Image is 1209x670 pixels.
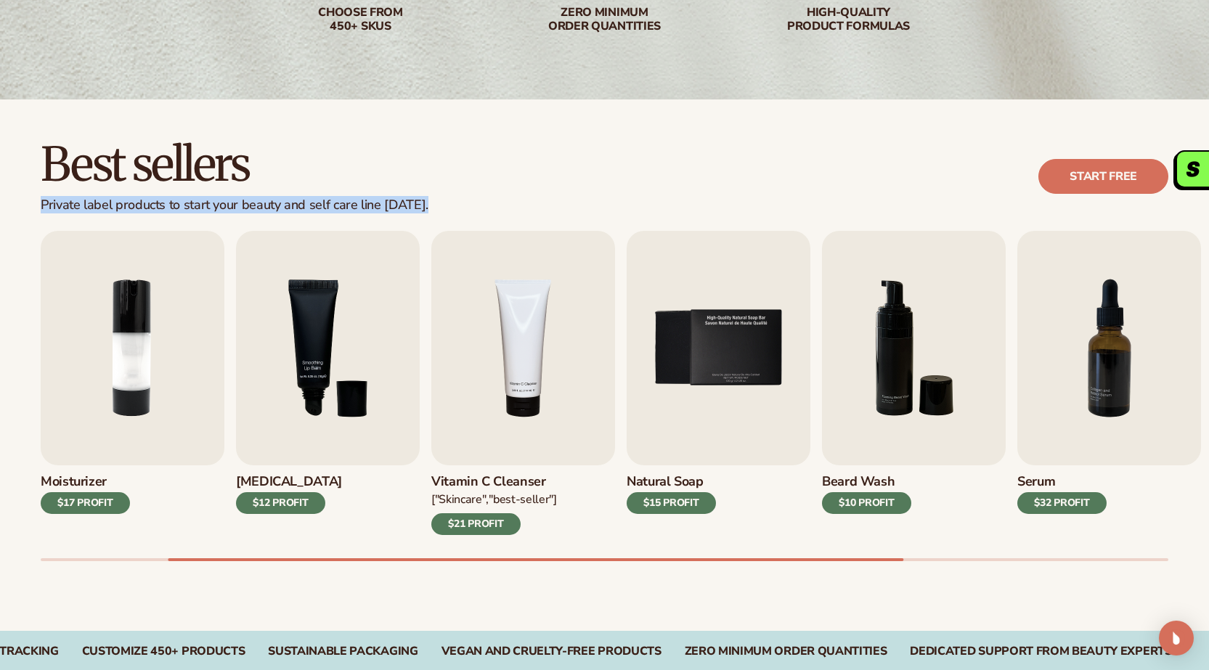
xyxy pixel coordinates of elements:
h3: Vitamin C Cleanser [431,474,557,490]
div: CUSTOMIZE 450+ PRODUCTS [82,645,245,658]
a: 2 / 9 [41,231,224,535]
div: $21 PROFIT [431,513,521,535]
div: High-quality product formulas [756,6,942,33]
div: Zero minimum order quantities [512,6,698,33]
a: 3 / 9 [236,231,420,535]
h3: Serum [1017,474,1107,490]
div: $17 PROFIT [41,492,130,514]
div: $10 PROFIT [822,492,911,514]
div: ZERO MINIMUM ORDER QUANTITIES [685,645,887,658]
h3: Natural Soap [627,474,716,490]
div: $15 PROFIT [627,492,716,514]
a: 7 / 9 [1017,231,1201,535]
div: $12 PROFIT [236,492,325,514]
h2: Best sellers [41,140,428,189]
a: 6 / 9 [822,231,1006,535]
div: Choose from 450+ Skus [268,6,454,33]
div: VEGAN AND CRUELTY-FREE PRODUCTS [441,645,662,658]
h3: [MEDICAL_DATA] [236,474,342,490]
h3: Beard Wash [822,474,911,490]
div: $32 PROFIT [1017,492,1107,514]
div: Private label products to start your beauty and self care line [DATE]. [41,197,428,213]
div: DEDICATED SUPPORT FROM BEAUTY EXPERTS [910,645,1171,658]
a: 4 / 9 [431,231,615,535]
a: 5 / 9 [627,231,810,535]
a: Start free [1038,159,1168,194]
div: Open Intercom Messenger [1159,621,1194,655]
div: SUSTAINABLE PACKAGING [268,645,418,658]
h3: Moisturizer [41,474,130,490]
div: ["Skincare","Best-seller"] [431,492,557,507]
